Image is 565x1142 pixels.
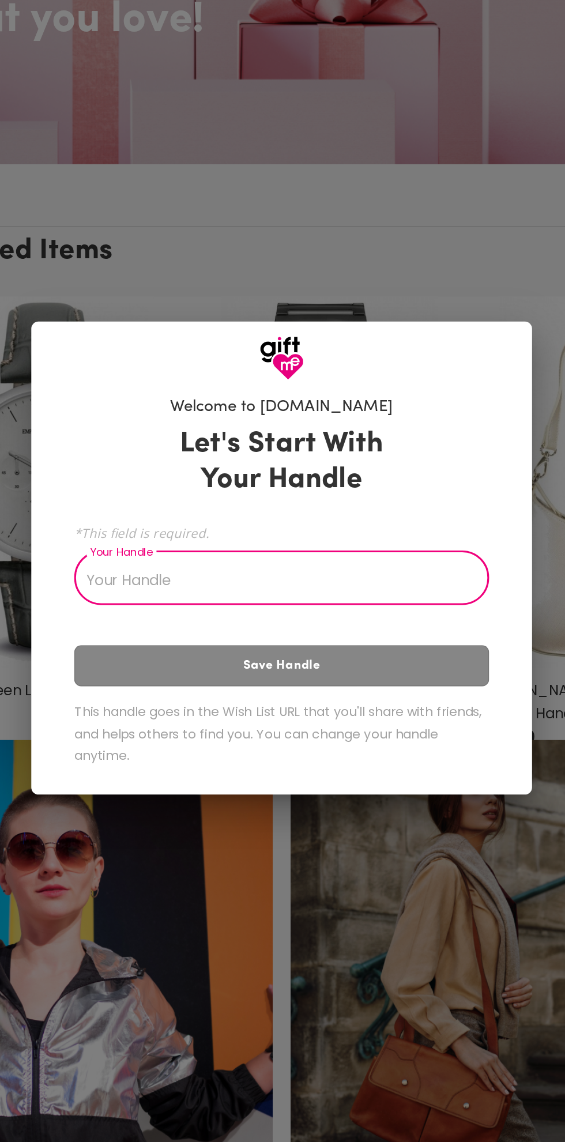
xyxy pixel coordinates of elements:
h6: This handle goes in the Wish List URL that you'll share with friends, and helps others to find yo... [149,663,416,706]
input: Your Handle [149,569,404,601]
h6: Welcome to [DOMAIN_NAME] [211,467,355,481]
h3: Let's Start With Your Handle [202,486,363,532]
img: GiftMe Logo [268,428,297,457]
span: *This field is required. [149,549,416,560]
